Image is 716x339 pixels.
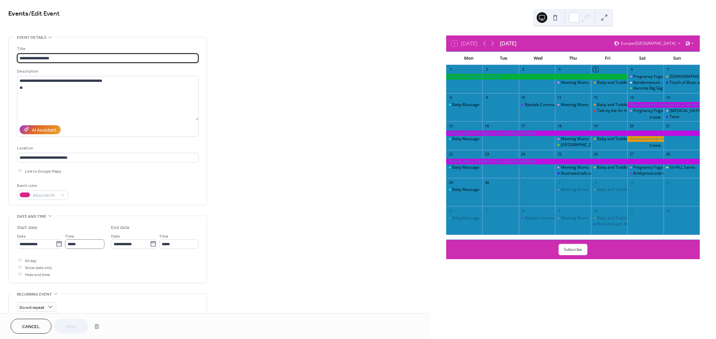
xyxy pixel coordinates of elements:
[452,102,479,108] div: Baby Massage
[555,102,591,108] div: Meeting Mums
[448,180,453,185] div: 29
[25,271,50,278] span: Hide end time
[670,80,715,85] div: Touch of Blues and Pizza
[20,125,61,134] button: AI Assistant
[451,52,486,65] div: Mon
[519,102,555,108] div: Ryedale Community Drop-in
[500,39,516,47] div: [DATE]
[446,131,700,136] div: Woodcrafters Exhibition: Its a Gardeners World
[590,52,625,65] div: Fri
[561,136,589,142] div: Meeting Mums
[25,168,61,175] span: Link to Google Maps
[557,208,562,213] div: 9
[591,108,627,114] div: Talk by the Air Ambulance
[627,171,663,176] div: Kirkbymoorside Community Awards
[29,7,60,20] span: / Edit Event
[597,102,642,108] div: Baby and Toddler Group
[448,123,453,128] div: 15
[557,67,562,72] div: 4
[25,257,36,264] span: All day
[555,136,591,142] div: Meeting Mums
[629,208,634,213] div: 11
[32,127,56,134] div: AI Assistant
[593,180,598,185] div: 3
[555,215,591,221] div: Meeting Mums
[11,319,51,334] button: Cancel
[525,215,576,221] div: Ryedale Community Drop-in
[664,80,700,85] div: Touch of Blues and Pizza
[664,165,700,170] div: Sm’ALL Saints
[555,171,591,176] div: Illustrated talk on the history of the Pirates of Penzance
[452,136,479,142] div: Baby Massage
[591,136,627,142] div: Baby and Toddler Group
[519,215,555,221] div: Ryedale Community Drop-in
[664,108,700,114] div: Breast Cancer Charity Tractor Run
[20,304,44,311] span: Do not repeat
[557,152,562,157] div: 25
[17,68,197,75] div: Description
[666,95,671,100] div: 14
[597,215,642,221] div: Baby and Toddler Group
[629,152,634,157] div: 27
[561,187,589,193] div: Meeting Mums
[593,123,598,128] div: 19
[633,165,663,170] div: Pregnancy Yoga
[666,152,671,157] div: 28
[17,45,197,52] div: Title
[521,208,526,213] div: 8
[559,244,587,255] button: Subscribe
[484,208,489,213] div: 7
[65,233,74,240] span: Time
[627,102,700,108] div: Woodcrafters Exhibition: Its a Gardeners World
[627,136,663,142] div: Kirkbymoorside Horticultural Show
[22,323,40,330] span: Cancel
[660,52,694,65] div: Sun
[561,215,589,221] div: Meeting Mums
[17,224,37,231] div: Start date
[33,192,57,199] span: #DA238CFF
[597,80,642,85] div: Baby and Toddler Group
[597,221,647,227] div: Rural Acoustic Music (RAM)
[666,67,671,72] div: 7
[597,165,642,170] div: Baby and Toddler Group
[629,95,634,100] div: 13
[557,180,562,185] div: 2
[555,187,591,193] div: Meeting Mums
[556,52,590,65] div: Thu
[448,208,453,213] div: 6
[633,85,663,91] div: Harome Big Gig
[591,165,627,170] div: Baby and Toddler Group
[484,67,489,72] div: 2
[8,7,29,20] a: Events
[484,152,489,157] div: 23
[17,182,67,189] div: Event color
[555,142,591,148] div: Kirkbymoorside Community Garden Drop in Sessions
[664,114,700,120] div: Taize
[448,152,453,157] div: 22
[593,95,598,100] div: 12
[555,165,591,170] div: Meeting Mums
[633,74,663,80] div: Pregnancy Yoga
[525,102,576,108] div: Ryedale Community Drop-in
[521,95,526,100] div: 10
[521,123,526,128] div: 17
[452,187,479,193] div: Baby Massage
[446,102,482,108] div: Baby Massage
[593,67,598,72] div: 5
[591,102,627,108] div: Baby and Toddler Group
[633,171,699,176] div: Kirkbymoorside Community Awards
[561,171,662,176] div: Illustrated talk on the history of the Pirates of Penzance
[664,74,700,80] div: Church Open Day, Pockley
[629,67,634,72] div: 6
[593,152,598,157] div: 26
[666,208,671,213] div: 12
[521,180,526,185] div: 1
[666,123,671,128] div: 21
[521,67,526,72] div: 3
[627,165,663,170] div: Pregnancy Yoga
[446,159,700,164] div: Woodcrafters Exhibition: Its a Gardeners World
[633,108,663,114] div: Pregnancy Yoga
[484,180,489,185] div: 30
[521,52,556,65] div: Wed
